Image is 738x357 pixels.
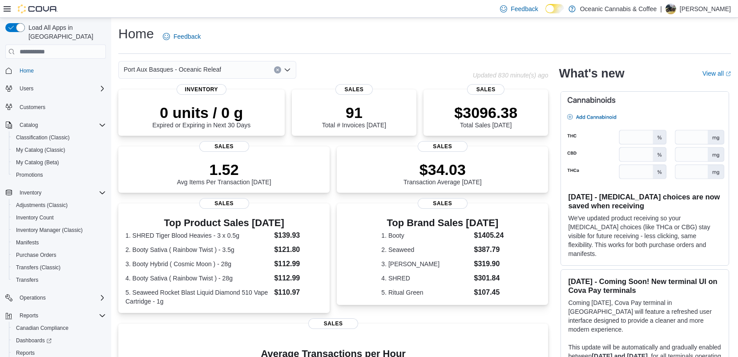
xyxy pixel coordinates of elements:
h3: Top Brand Sales [DATE] [381,218,504,228]
span: Reports [16,349,35,357]
h2: What's new [559,66,624,81]
a: My Catalog (Beta) [12,157,63,168]
button: Operations [16,292,49,303]
span: My Catalog (Classic) [12,145,106,155]
p: $34.03 [403,161,482,178]
span: Transfers (Classic) [12,262,106,273]
button: Reports [2,309,109,322]
dt: 3. Booty Hybrid ( Cosmic Moon ) - 28g [125,260,270,268]
div: Franki Webb [665,4,676,14]
span: Sales [199,198,249,209]
span: Reports [20,312,38,319]
span: Home [16,65,106,76]
span: Inventory Manager (Classic) [12,225,106,235]
button: Purchase Orders [9,249,109,261]
a: Inventory Manager (Classic) [12,225,86,235]
span: Inventory Manager (Classic) [16,227,83,234]
span: My Catalog (Beta) [12,157,106,168]
span: Load All Apps in [GEOGRAPHIC_DATA] [25,23,106,41]
span: Transfers [16,276,38,284]
span: Adjustments (Classic) [12,200,106,211]
a: Adjustments (Classic) [12,200,71,211]
dd: $1405.24 [474,230,504,241]
button: Open list of options [284,66,291,73]
button: Users [16,83,37,94]
p: 91 [322,104,386,122]
div: Expired or Expiring in Next 30 Days [152,104,250,129]
div: Total Sales [DATE] [454,104,517,129]
span: Inventory [20,189,41,196]
svg: External link [726,71,731,77]
div: Total # Invoices [DATE] [322,104,386,129]
dd: $112.99 [274,273,323,284]
dd: $301.84 [474,273,504,284]
p: 0 units / 0 g [152,104,250,122]
span: Inventory [177,84,226,95]
dd: $110.97 [274,287,323,298]
dd: $387.79 [474,244,504,255]
span: Customers [16,101,106,112]
span: Home [20,67,34,74]
button: Catalog [16,120,41,130]
div: Transaction Average [DATE] [403,161,482,186]
button: Clear input [274,66,281,73]
dt: 3. [PERSON_NAME] [381,260,470,268]
span: Catalog [16,120,106,130]
dd: $139.93 [274,230,323,241]
span: Purchase Orders [12,250,106,260]
span: Feedback [511,4,538,13]
a: Customers [16,102,49,113]
dt: 5. Seaweed Rocket Blast Liquid Diamond 510 Vape Cartridge - 1g [125,288,270,306]
button: Customers [2,100,109,113]
button: Reports [16,310,42,321]
a: View allExternal link [702,70,731,77]
span: Classification (Classic) [12,132,106,143]
dt: 1. SHRED Tiger Blood Heavies - 3 x 0.5g [125,231,270,240]
span: Sales [418,198,468,209]
span: Inventory Count [16,214,54,221]
dt: 2. Seaweed [381,245,470,254]
a: Canadian Compliance [12,323,72,333]
img: Cova [18,4,58,13]
span: Users [16,83,106,94]
a: Dashboards [12,335,55,346]
span: Transfers [12,275,106,285]
p: 1.52 [177,161,271,178]
span: Operations [20,294,46,301]
button: Inventory [16,187,45,198]
div: Avg Items Per Transaction [DATE] [177,161,271,186]
h1: Home [118,25,154,43]
span: My Catalog (Beta) [16,159,59,166]
a: Purchase Orders [12,250,60,260]
span: Classification (Classic) [16,134,70,141]
a: Inventory Count [12,212,57,223]
span: Transfers (Classic) [16,264,60,271]
span: Promotions [12,170,106,180]
button: Inventory Count [9,211,109,224]
span: Users [20,85,33,92]
dt: 4. SHRED [381,274,470,283]
dt: 1. Booty [381,231,470,240]
dd: $121.80 [274,244,323,255]
button: Promotions [9,169,109,181]
span: Canadian Compliance [16,325,69,332]
span: Sales [335,84,373,95]
button: Manifests [9,236,109,249]
span: Dark Mode [545,13,546,14]
p: [PERSON_NAME] [680,4,731,14]
a: Dashboards [9,334,109,347]
span: Dashboards [12,335,106,346]
p: Oceanic Cannabis & Coffee [580,4,657,14]
button: My Catalog (Beta) [9,156,109,169]
button: Transfers [9,274,109,286]
button: Inventory [2,187,109,199]
span: Manifests [16,239,39,246]
dt: 5. Ritual Green [381,288,470,297]
span: Sales [199,141,249,152]
span: Purchase Orders [16,252,56,259]
span: Operations [16,292,106,303]
button: Canadian Compliance [9,322,109,334]
dd: $112.99 [274,259,323,269]
dt: 4. Booty Sativa ( Rainbow Twist ) - 28g [125,274,270,283]
a: Feedback [159,28,204,45]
